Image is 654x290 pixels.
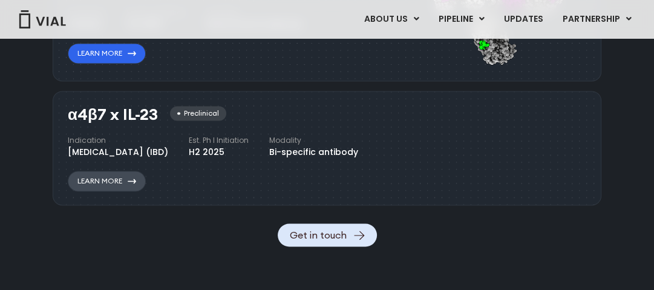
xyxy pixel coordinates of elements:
[68,146,168,159] div: [MEDICAL_DATA] (IBD)
[68,106,158,124] h3: α4β7 x IL-23
[18,10,67,28] img: Vial Logo
[429,9,494,30] a: PIPELINEMenu Toggle
[355,9,428,30] a: ABOUT USMenu Toggle
[68,171,146,191] a: Learn More
[189,135,249,146] h4: Est. Ph I Initiation
[553,9,641,30] a: PARTNERSHIPMenu Toggle
[68,135,168,146] h4: Indication
[68,43,146,64] a: Learn More
[189,146,249,159] div: H2 2025
[494,9,552,30] a: UPDATES
[269,146,358,159] div: Bi-specific antibody
[170,106,226,121] div: Preclinical
[278,223,377,246] a: Get in touch
[269,135,358,146] h4: Modality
